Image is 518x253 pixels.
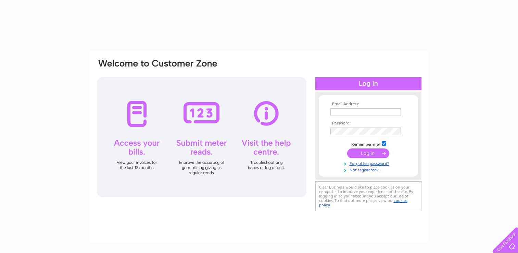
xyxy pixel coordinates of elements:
th: Email Address: [329,102,408,107]
a: Not registered? [330,166,408,173]
input: Submit [347,148,389,158]
a: Forgotten password? [330,160,408,166]
td: Remember me? [329,140,408,147]
div: Clear Business would like to place cookies on your computer to improve your experience of the sit... [315,181,421,211]
th: Password: [329,121,408,126]
a: cookies policy [319,198,407,207]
